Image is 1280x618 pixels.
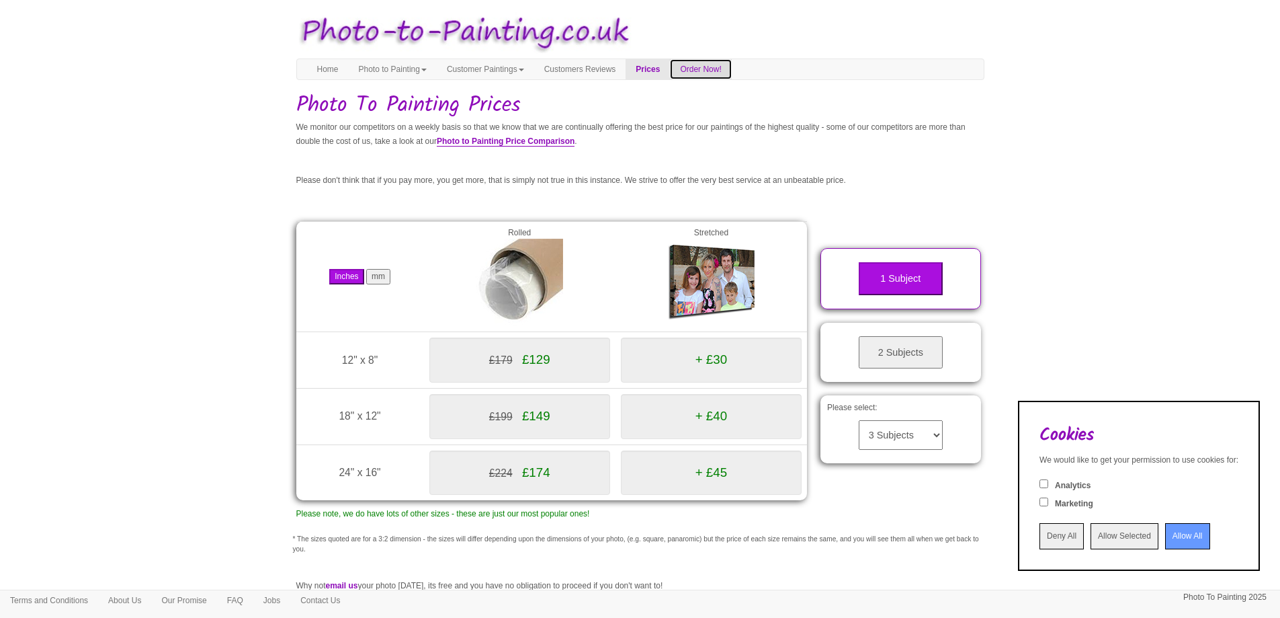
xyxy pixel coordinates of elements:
span: £129 [522,352,550,366]
span: £149 [522,409,550,423]
h2: Cookies [1039,426,1238,445]
a: FAQ [217,590,253,611]
p: Please don't think that if you pay more, you get more, that is simply not true in this instance. ... [296,173,984,188]
p: Photo To Painting 2025 [1183,590,1267,605]
td: Stretched [615,222,807,332]
button: mm [366,269,390,284]
a: Contact Us [290,590,350,611]
p: Please note, we do have lots of other sizes - these are just our most popular ones! [296,507,808,521]
span: £224 [489,467,513,479]
span: 18" x 12" [339,410,380,422]
a: Prices [626,59,670,79]
p: * The sizes quoted are for a 3:2 dimension - the sizes will differ depending upon the dimensions ... [293,535,988,554]
label: Marketing [1055,498,1093,510]
img: Photo to Painting [290,7,634,59]
a: Customer Paintings [437,59,534,79]
h1: Photo To Painting Prices [296,93,984,117]
img: Rolled [476,239,563,326]
img: Gallery Wrap [667,239,755,326]
p: We monitor our competitors on a weekly basis so that we know that we are continually offering the... [296,120,984,149]
label: Analytics [1055,480,1091,492]
span: £199 [489,411,513,422]
button: 2 Subjects [859,336,943,369]
a: Our Promise [151,590,216,611]
td: Rolled [424,222,615,332]
span: 12" x 8" [342,354,378,366]
a: email us [326,581,358,591]
span: £179 [489,354,513,366]
span: 24" x 16" [339,467,380,478]
span: + £30 [695,352,727,366]
span: £174 [522,465,550,479]
a: Photo to Painting Price Comparison [437,137,574,147]
input: Allow All [1165,523,1210,549]
a: Customers Reviews [534,59,626,79]
input: Deny All [1039,523,1084,549]
a: Photo to Painting [349,59,437,79]
input: Allow Selected [1091,523,1158,549]
div: We would like to get your permission to use cookies for: [1039,455,1238,466]
p: Why not your photo [DATE], its free and you have no obligation to proceed if you don't want to! [296,579,984,593]
button: Inches [329,269,364,284]
a: About Us [98,590,151,611]
div: Please select: [820,395,981,463]
a: Jobs [253,590,290,611]
span: + £45 [695,465,727,479]
a: Home [307,59,349,79]
span: + £40 [695,409,727,423]
a: Order Now! [670,59,731,79]
button: 1 Subject [859,262,943,295]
